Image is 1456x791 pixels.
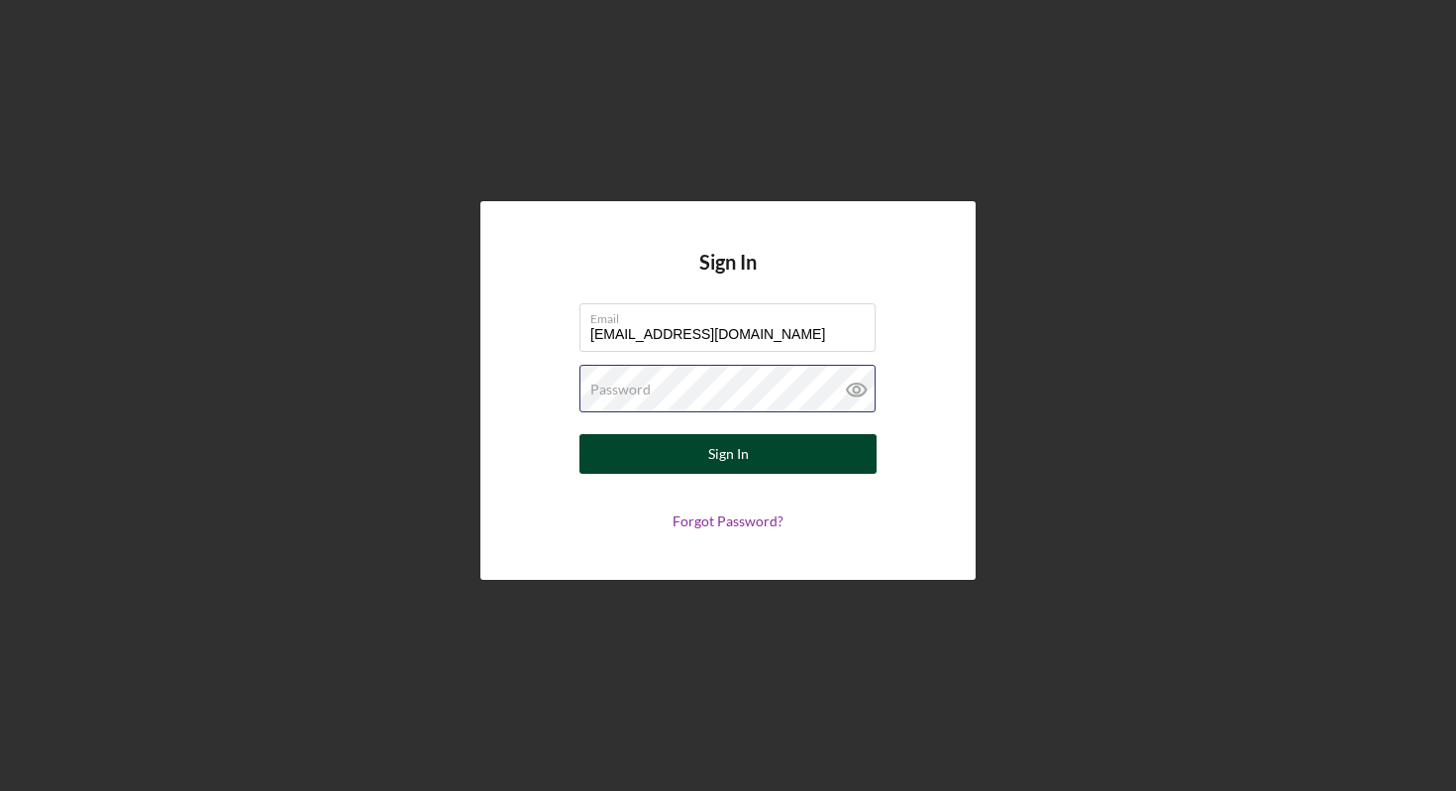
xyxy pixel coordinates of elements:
[579,434,877,474] button: Sign In
[673,512,783,529] a: Forgot Password?
[590,304,876,326] label: Email
[699,251,757,303] h4: Sign In
[708,434,749,474] div: Sign In
[590,382,651,397] label: Password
